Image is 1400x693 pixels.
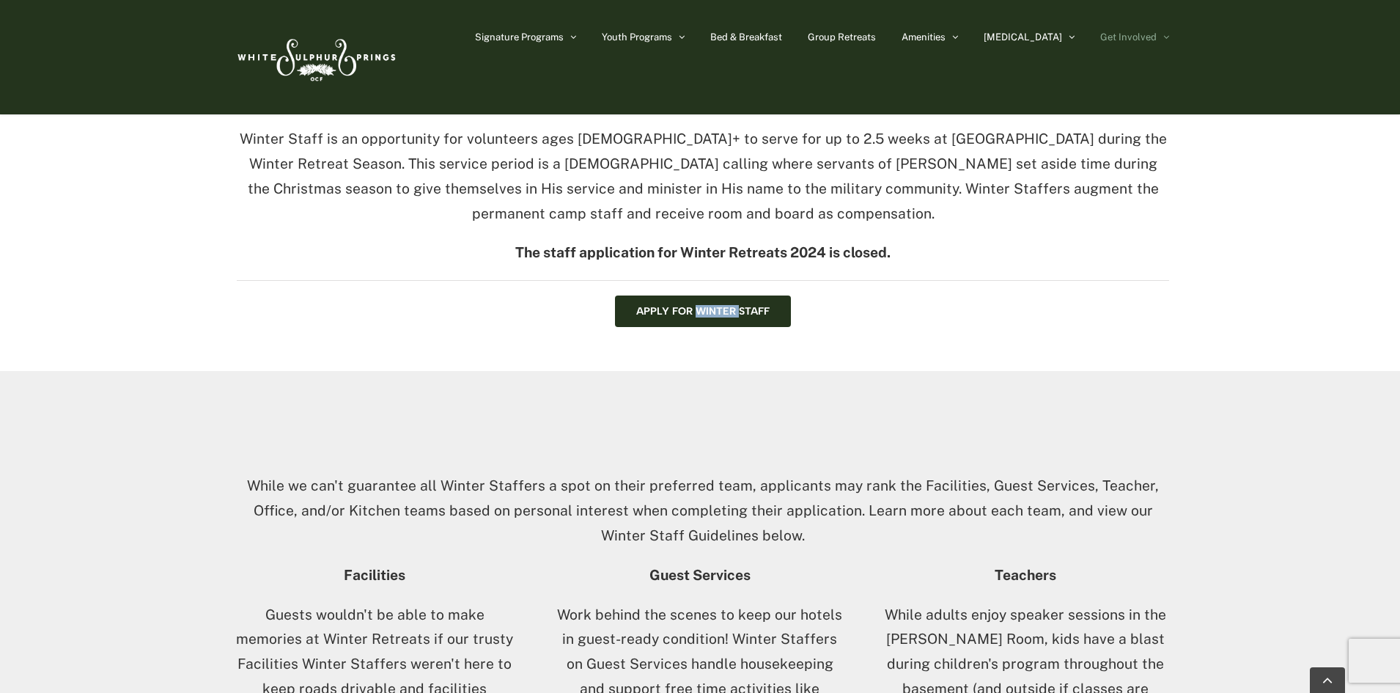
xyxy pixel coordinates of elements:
[344,567,405,583] strong: Facilities
[710,32,782,42] span: Bed & Breakfast
[636,305,770,318] span: Apply for Winter Staff
[808,32,876,42] span: Group Retreats
[602,32,672,42] span: Youth Programs
[237,474,1169,548] p: While we can't guarantee all Winter Staffers a spot on their preferred team, applicants may rank ...
[902,32,946,42] span: Amenities
[995,567,1056,583] strong: Teachers
[984,32,1062,42] span: [MEDICAL_DATA]
[237,127,1169,226] p: Winter Staff is an opportunity for volunteers ages [DEMOGRAPHIC_DATA]+ to serve for up to 2.5 wee...
[615,296,791,327] a: Winter Staff Application
[1100,32,1157,42] span: Get Involved
[231,23,399,92] img: White Sulphur Springs Logo
[649,567,751,583] strong: Guest Services
[475,32,564,42] span: Signature Programs
[515,244,891,260] strong: The staff application for Winter Retreats 2024 is closed.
